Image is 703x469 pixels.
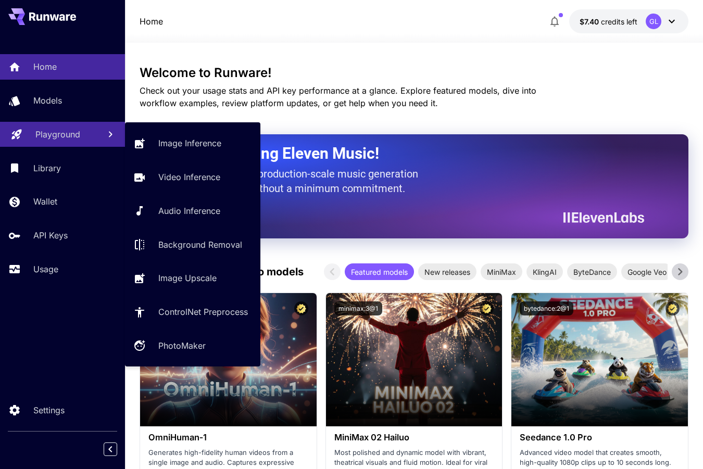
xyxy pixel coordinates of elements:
[166,167,426,196] p: The only way to get production-scale music generation from Eleven Labs without a minimum commitment.
[158,339,206,352] p: PhotoMaker
[511,293,688,426] img: alt
[111,440,125,459] div: Collapse sidebar
[104,442,117,456] button: Collapse sidebar
[326,293,503,426] img: alt
[125,333,260,359] a: PhotoMaker
[334,301,382,315] button: minimax:3@1
[33,162,61,174] p: Library
[166,144,637,163] h2: Now Supporting Eleven Music!
[33,229,68,242] p: API Keys
[526,267,563,277] span: KlingAI
[35,128,80,141] p: Playground
[33,404,65,416] p: Settings
[33,60,57,73] p: Home
[601,17,637,26] span: credits left
[580,17,601,26] span: $7.40
[158,205,220,217] p: Audio Inference
[158,238,242,251] p: Background Removal
[666,301,680,315] button: Certified Model – Vetted for best performance and includes a commercial license.
[481,267,522,277] span: MiniMax
[125,299,260,325] a: ControlNet Preprocess
[520,301,573,315] button: bytedance:2@1
[33,263,58,275] p: Usage
[580,16,637,27] div: $7.39546
[125,164,260,190] a: Video Inference
[125,265,260,291] a: Image Upscale
[158,272,217,284] p: Image Upscale
[158,306,248,318] p: ControlNet Preprocess
[345,267,414,277] span: Featured models
[140,66,689,80] h3: Welcome to Runware!
[125,131,260,156] a: Image Inference
[140,85,536,108] span: Check out your usage stats and API key performance at a glance. Explore featured models, dive int...
[567,267,617,277] span: ByteDance
[158,137,221,149] p: Image Inference
[125,198,260,224] a: Audio Inference
[646,14,661,29] div: GL
[140,15,163,28] p: Home
[33,195,57,208] p: Wallet
[125,232,260,257] a: Background Removal
[480,301,494,315] button: Certified Model – Vetted for best performance and includes a commercial license.
[334,433,494,442] h3: MiniMax 02 Hailuo
[158,171,220,183] p: Video Inference
[148,433,308,442] h3: OmniHuman‑1
[294,301,308,315] button: Certified Model – Vetted for best performance and includes a commercial license.
[33,94,62,107] p: Models
[418,267,476,277] span: New releases
[621,267,673,277] span: Google Veo
[569,9,688,33] button: $7.39546
[140,15,163,28] nav: breadcrumb
[520,433,680,442] h3: Seedance 1.0 Pro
